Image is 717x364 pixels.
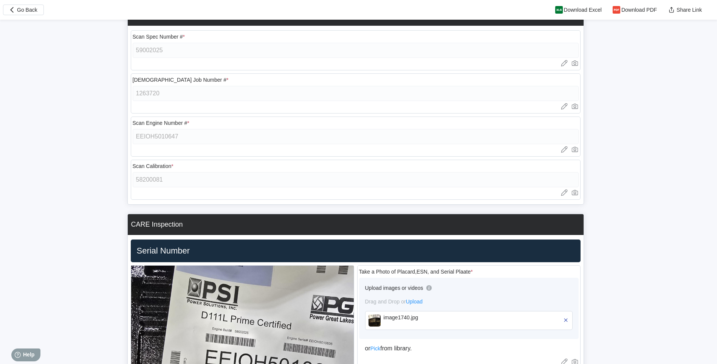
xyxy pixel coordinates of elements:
button: Download PDF [608,5,663,15]
button: Download Excel [550,5,608,15]
div: [DEMOGRAPHIC_DATA] Job Number # [133,77,229,83]
div: Scan Engine Number # [133,120,189,126]
div: Scan Calibration [133,163,173,169]
div: Upload images or videos [365,285,423,291]
span: Download Excel [564,7,602,12]
input: Type here... (specific format required) [133,86,579,101]
button: Go Back [3,5,44,15]
div: or from library. [365,345,573,352]
span: Upload [406,299,423,305]
input: Type here... (specific format required) [133,129,579,144]
button: Share Link [663,5,708,15]
div: CARE Inspection [131,221,183,229]
h2: Serial Number [134,246,578,256]
span: Download PDF [621,7,657,12]
div: image1740.jpg [384,314,471,320]
div: Take a Photo of Placard,ESN, and Serial Plaate [359,269,473,275]
input: Type here... (specific format required) [133,172,579,187]
span: Go Back [17,7,37,12]
span: Share Link [677,7,702,12]
span: Drag and Drop or [365,299,423,305]
img: image1740.jpg [369,314,381,327]
span: Pick [370,345,380,352]
input: Type here... (specific format required) [133,43,579,58]
div: Scan Spec Number # [133,34,185,40]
